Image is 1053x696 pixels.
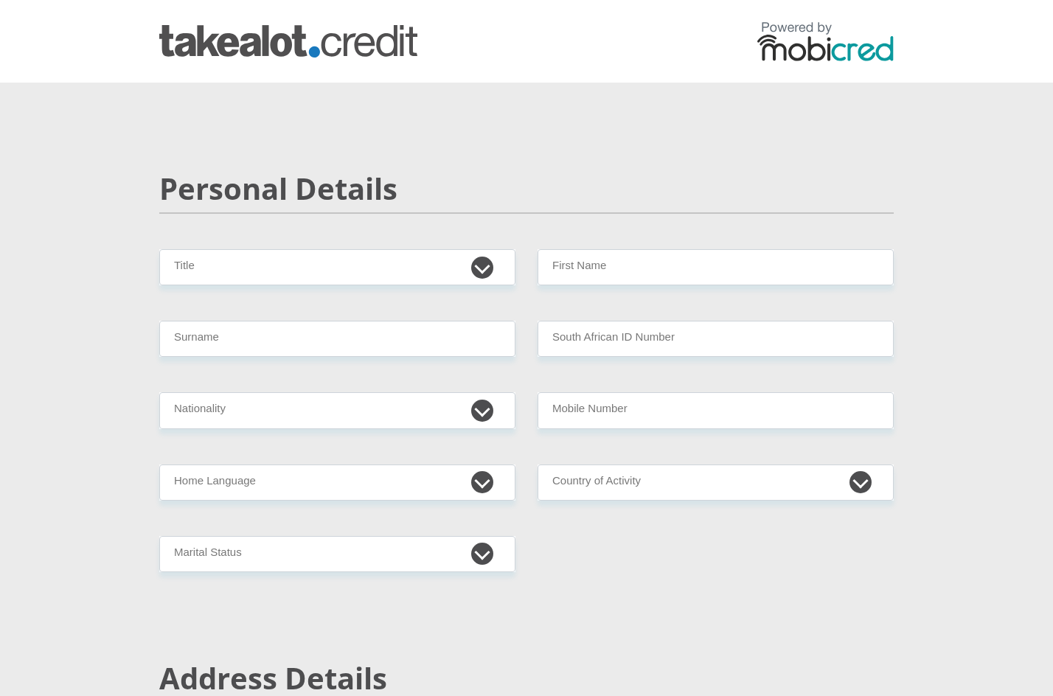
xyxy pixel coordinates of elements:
input: ID Number [538,321,894,357]
input: First Name [538,249,894,285]
input: Contact Number [538,392,894,428]
h2: Address Details [159,661,894,696]
input: Surname [159,321,515,357]
img: powered by mobicred logo [757,21,894,61]
h2: Personal Details [159,171,894,206]
img: takealot_credit logo [159,25,417,58]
